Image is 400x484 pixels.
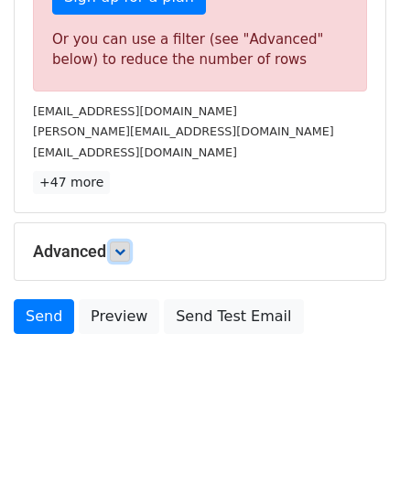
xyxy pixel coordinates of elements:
a: Send Test Email [164,299,303,334]
iframe: Chat Widget [308,396,400,484]
a: Preview [79,299,159,334]
div: Or you can use a filter (see "Advanced" below) to reduce the number of rows [52,29,348,70]
small: [EMAIL_ADDRESS][DOMAIN_NAME] [33,145,237,159]
small: [EMAIL_ADDRESS][DOMAIN_NAME] [33,104,237,118]
h5: Advanced [33,242,367,262]
a: +47 more [33,171,110,194]
small: [PERSON_NAME][EMAIL_ADDRESS][DOMAIN_NAME] [33,124,334,138]
a: Send [14,299,74,334]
